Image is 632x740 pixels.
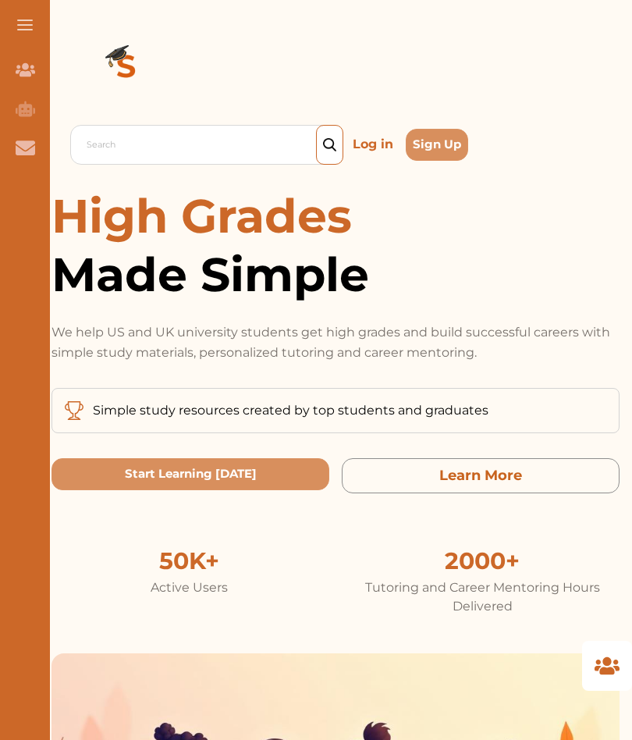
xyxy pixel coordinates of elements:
div: Tutoring and Career Mentoring Hours Delivered [345,578,620,616]
div: 2000+ [345,543,620,578]
button: Start Learning Today [51,458,329,490]
p: We help US and UK university students get high grades and build successful careers with simple st... [51,322,620,363]
button: Learn More [342,458,620,493]
button: Sign Up [406,129,468,161]
div: 50K+ [51,543,326,578]
p: Log in [346,132,399,157]
img: search_icon [323,138,336,152]
span: Made Simple [51,245,620,304]
img: Logo [70,12,183,125]
div: Active Users [51,578,326,597]
span: High Grades [51,187,352,244]
p: Simple study resources created by top students and graduates [93,401,488,420]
